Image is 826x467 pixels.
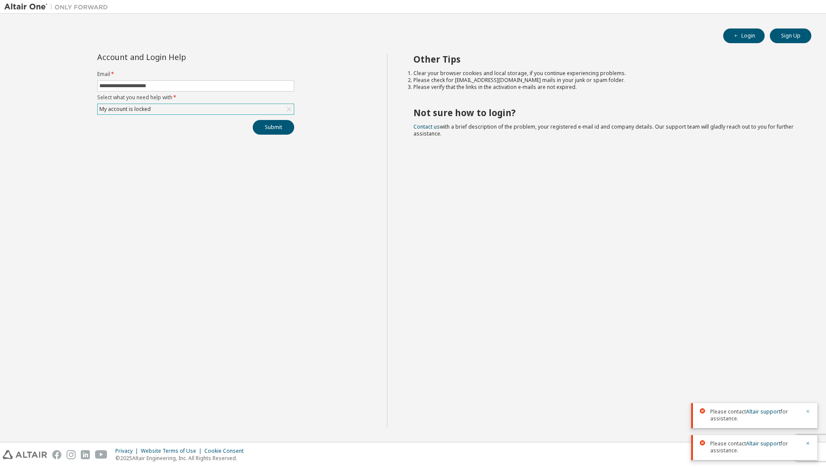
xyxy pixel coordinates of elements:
div: Privacy [115,448,141,454]
li: Please verify that the links in the activation e-mails are not expired. [413,84,796,91]
a: Contact us [413,123,440,130]
label: Email [97,71,294,78]
img: youtube.svg [95,450,108,459]
h2: Not sure how to login? [413,107,796,118]
div: Cookie Consent [204,448,249,454]
div: Website Terms of Use [141,448,204,454]
a: Altair support [746,440,781,447]
img: linkedin.svg [81,450,90,459]
div: Account and Login Help [97,54,255,60]
button: Login [723,28,765,43]
div: My account is locked [98,104,294,114]
p: © 2025 Altair Engineering, Inc. All Rights Reserved. [115,454,249,462]
button: Submit [253,120,294,135]
img: Altair One [4,3,112,11]
span: with a brief description of the problem, your registered e-mail id and company details. Our suppo... [413,123,794,137]
span: Please contact for assistance. [710,440,800,454]
img: altair_logo.svg [3,450,47,459]
a: Altair support [746,408,781,415]
label: Select what you need help with [97,94,294,101]
h2: Other Tips [413,54,796,65]
li: Please check for [EMAIL_ADDRESS][DOMAIN_NAME] mails in your junk or spam folder. [413,77,796,84]
span: Please contact for assistance. [710,408,800,422]
li: Clear your browser cookies and local storage, if you continue experiencing problems. [413,70,796,77]
div: My account is locked [98,104,152,114]
img: instagram.svg [67,450,76,459]
button: Sign Up [770,28,811,43]
img: facebook.svg [52,450,61,459]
